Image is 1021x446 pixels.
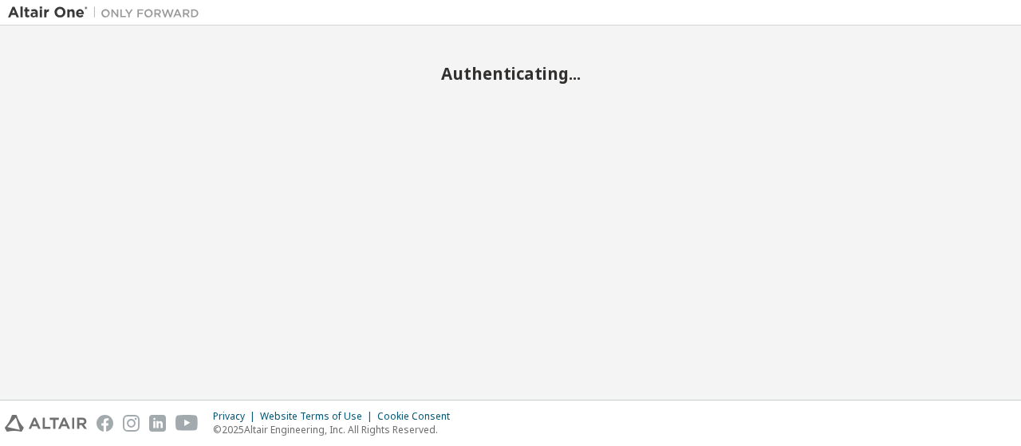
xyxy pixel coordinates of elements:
[149,415,166,432] img: linkedin.svg
[5,415,87,432] img: altair_logo.svg
[213,423,459,436] p: © 2025 Altair Engineering, Inc. All Rights Reserved.
[213,410,260,423] div: Privacy
[175,415,199,432] img: youtube.svg
[123,415,140,432] img: instagram.svg
[377,410,459,423] div: Cookie Consent
[8,63,1013,84] h2: Authenticating...
[97,415,113,432] img: facebook.svg
[8,5,207,21] img: Altair One
[260,410,377,423] div: Website Terms of Use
